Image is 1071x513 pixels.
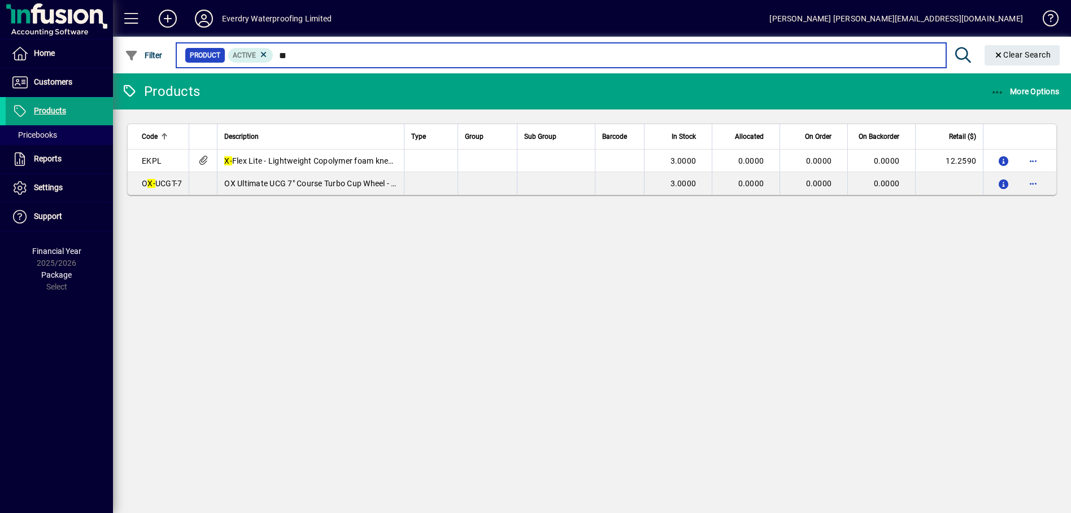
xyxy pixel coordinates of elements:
[34,183,63,192] span: Settings
[524,130,588,143] div: Sub Group
[465,130,484,143] span: Group
[411,130,426,143] span: Type
[142,130,182,143] div: Code
[988,81,1063,102] button: More Options
[805,130,831,143] span: On Order
[465,130,510,143] div: Group
[34,49,55,58] span: Home
[651,130,706,143] div: In Stock
[1024,152,1042,170] button: More options
[147,179,155,188] em: X-
[859,130,899,143] span: On Backorder
[738,179,764,188] span: 0.0000
[602,130,627,143] span: Barcode
[233,51,256,59] span: Active
[6,203,113,231] a: Support
[142,156,162,165] span: EKPL
[602,130,637,143] div: Barcode
[32,247,81,256] span: Financial Year
[806,156,832,165] span: 0.0000
[224,156,232,165] em: X-
[6,40,113,68] a: Home
[224,130,259,143] span: Description
[186,8,222,29] button: Profile
[190,50,220,61] span: Product
[991,87,1060,96] span: More Options
[1034,2,1057,39] a: Knowledge Base
[6,145,113,173] a: Reports
[1024,174,1042,192] button: More options
[672,130,696,143] span: In Stock
[34,154,62,163] span: Reports
[949,130,976,143] span: Retail ($)
[11,130,57,139] span: Pricebooks
[222,10,332,28] div: Everdry Waterproofing Limited
[142,179,182,188] span: O UCGT-7
[874,156,900,165] span: 0.0000
[6,174,113,202] a: Settings
[224,130,397,143] div: Description
[41,270,72,279] span: Package
[874,179,900,188] span: 0.0000
[150,8,186,29] button: Add
[671,179,696,188] span: 3.0000
[719,130,774,143] div: Allocated
[34,77,72,86] span: Customers
[994,50,1051,59] span: Clear Search
[224,156,484,165] span: Flex Lite - Lightweight Copolymer foam kneepads, single Velcro strap.
[142,130,158,143] span: Code
[6,68,113,97] a: Customers
[122,45,166,65] button: Filter
[671,156,696,165] span: 3.0000
[524,130,556,143] span: Sub Group
[769,10,1023,28] div: [PERSON_NAME] [PERSON_NAME][EMAIL_ADDRESS][DOMAIN_NAME]
[34,212,62,221] span: Support
[6,125,113,144] a: Pricebooks
[34,106,66,115] span: Products
[855,130,909,143] div: On Backorder
[787,130,842,143] div: On Order
[121,82,200,100] div: Products
[738,156,764,165] span: 0.0000
[915,150,983,172] td: 12.2590
[806,179,832,188] span: 0.0000
[735,130,764,143] span: Allocated
[125,51,163,60] span: Filter
[985,45,1060,65] button: Clear
[228,48,273,63] mat-chip: Activation Status: Active
[411,130,451,143] div: Type
[224,179,435,188] span: OX Ultimate UCG 7" Course Turbo Cup Wheel - M14 Thread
